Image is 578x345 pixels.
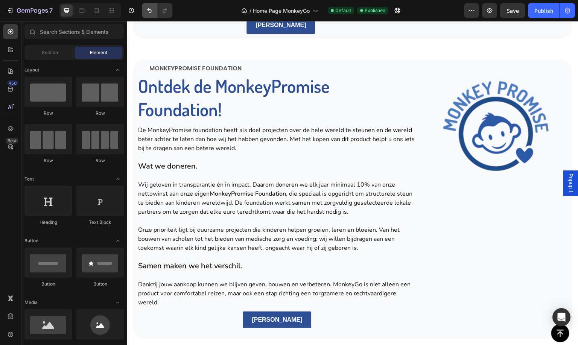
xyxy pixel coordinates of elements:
span: Element [90,49,107,56]
div: Heading [24,219,72,226]
button: Publish [528,3,560,18]
div: Open Intercom Messenger [552,308,570,326]
div: Undo/Redo [142,3,172,18]
div: 450 [7,80,18,86]
strong: Wat we doneren. [11,140,71,150]
span: Toggle open [112,235,124,247]
div: Beta [6,138,18,144]
span: Toggle open [112,296,124,309]
strong: [PERSON_NAME] [125,295,175,302]
span: / [249,7,251,15]
div: Row [76,157,124,164]
p: Onze prioriteit ligt bij duurzame projecten die kinderen helpen groeien, leren en bloeien. Van he... [11,204,289,231]
div: Button [24,281,72,287]
span: Toggle open [112,173,124,185]
span: Published [365,7,385,14]
p: Wij geloven in transparantie én in impact. Daarom doneren we elk jaar minimaal 10% van onze netto... [11,159,289,195]
h2: Ontdek de MonkeyPromise Foundation! [11,52,290,101]
span: Toggle open [112,64,124,76]
span: Media [24,299,38,306]
p: Monkeypromise foundation [23,44,289,52]
span: Text [24,176,34,182]
p: Dankzij jouw aankoop kunnen we blijven geven, bouwen en verbeteren. MonkeyGo is niet alleen een p... [11,250,289,286]
div: Row [24,157,72,164]
iframe: Design area [127,21,578,345]
span: Save [507,8,519,14]
img: gempages_568749328290546709-03965789-c7ad-4c5f-bc18-5b07638bb4e2.png [301,31,441,170]
span: Section [42,49,58,56]
button: 7 [3,3,56,18]
input: Search Sections & Elements [24,24,124,39]
span: Popup 1 [440,152,448,172]
div: Row [24,110,72,117]
div: Text Block [76,219,124,226]
span: Button [24,237,38,244]
span: Layout [24,67,39,73]
p: 7 [49,6,53,15]
span: Home Page MonkeyGo [253,7,310,15]
button: Save [500,3,525,18]
a: [PERSON_NAME] [116,290,184,307]
strong: MonkeyPromise Foundation [83,169,159,177]
span: Default [335,7,351,14]
strong: Samen maken we het verschil. [11,240,116,250]
div: Publish [534,7,553,15]
div: Row [76,110,124,117]
div: Button [76,281,124,287]
span: De MonkeyPromise foundation heeft als doel projecten over de hele wereld te steunen en de wereld ... [11,105,288,131]
strong: [PERSON_NAME] [129,1,179,7]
